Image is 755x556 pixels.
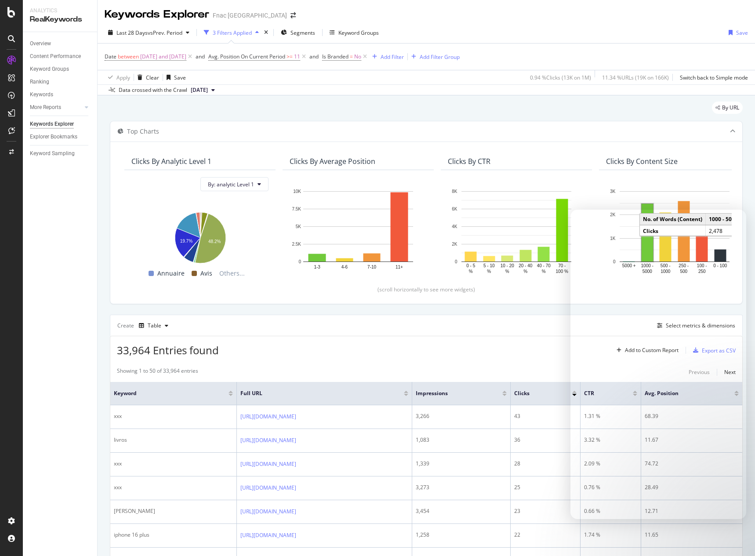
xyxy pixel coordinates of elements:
div: (scroll horizontally to see more widgets) [121,286,732,293]
div: xxx [114,483,233,491]
text: 3K [610,189,616,194]
iframe: Intercom live chat [570,210,746,519]
div: 1,258 [416,531,507,539]
div: 11.34 % URLs ( 19K on 166K ) [602,74,669,81]
button: Add Filter [369,51,404,62]
span: >= [287,53,293,60]
div: xxx [114,460,233,468]
div: Keyword Groups [338,29,379,36]
a: Overview [30,39,91,48]
div: 43 [514,412,577,420]
span: Date [105,53,116,60]
iframe: Intercom live chat [725,526,746,547]
a: [URL][DOMAIN_NAME] [240,436,296,445]
text: 10K [293,189,301,194]
span: 11 [294,51,300,63]
text: % [542,269,546,274]
span: By: analytic Level 1 [208,181,254,188]
div: and [196,53,205,60]
text: 6K [452,207,457,211]
div: Data crossed with the Crawl [119,86,187,94]
button: Switch back to Simple mode [676,70,748,84]
span: Segments [290,29,315,36]
text: 5 - 10 [483,263,495,268]
div: 1,339 [416,460,507,468]
span: Avg. Position On Current Period [208,53,285,60]
a: [URL][DOMAIN_NAME] [240,531,296,540]
div: 3,266 [416,412,507,420]
div: Keyword Sampling [30,149,75,158]
text: 2.5K [292,242,301,247]
a: [URL][DOMAIN_NAME] [240,507,296,516]
div: Add Filter [381,53,404,61]
a: Keyword Groups [30,65,91,74]
span: 2025 Aug. 31st [191,86,208,94]
div: Save [174,74,186,81]
a: Keywords Explorer [30,120,91,129]
div: A chart. [131,208,269,265]
a: More Reports [30,103,82,112]
div: RealKeywords [30,15,90,25]
text: 1-3 [314,265,320,269]
div: livros [114,436,233,444]
button: Keyword Groups [326,25,382,40]
text: 20 - 40 [519,263,533,268]
button: By: analytic Level 1 [200,177,269,191]
div: 3 Filters Applied [213,29,252,36]
div: 3,273 [416,483,507,491]
a: Explorer Bookmarks [30,132,91,142]
span: Others... [216,268,248,279]
div: legacy label [712,102,743,114]
div: 36 [514,436,577,444]
span: Impressions [416,389,489,397]
button: Add Filter Group [408,51,460,62]
text: 5K [296,224,301,229]
div: Switch back to Simple mode [680,74,748,81]
div: Content Performance [30,52,81,61]
text: 7-10 [367,265,376,269]
div: Clicks By analytic Level 1 [131,157,211,166]
text: % [523,269,527,274]
text: 0 [298,259,301,264]
text: 7.5K [292,207,301,211]
span: By URL [722,105,739,110]
div: Keyword Groups [30,65,69,74]
text: 2K [452,242,457,247]
a: [URL][DOMAIN_NAME] [240,483,296,492]
div: 28 [514,460,577,468]
div: Keywords [30,90,53,99]
span: No [354,51,361,63]
span: Clicks [514,389,559,397]
button: Apply [105,70,130,84]
button: 3 Filters Applied [200,25,262,40]
div: [PERSON_NAME] [114,507,233,515]
div: iphone 16 plus [114,531,233,539]
div: Explorer Bookmarks [30,132,77,142]
div: Clicks By Content Size [606,157,678,166]
a: Ranking [30,77,91,87]
a: [URL][DOMAIN_NAME] [240,460,296,469]
text: 40 - 70 [537,263,551,268]
button: Save [163,70,186,84]
div: Keywords Explorer [105,7,209,22]
div: 25 [514,483,577,491]
text: 70 - [558,263,566,268]
div: A chart. [448,187,585,275]
div: Ranking [30,77,49,87]
span: Keyword [114,389,215,397]
text: 19.7% [180,239,192,244]
div: A chart. [290,187,427,275]
span: Annuaire [157,268,185,279]
div: Clicks By Average Position [290,157,375,166]
text: 11+ [396,265,403,269]
div: Top Charts [127,127,159,136]
div: arrow-right-arrow-left [290,12,296,18]
svg: A chart. [606,187,743,275]
text: 100 % [556,269,568,274]
text: 10 - 20 [501,263,515,268]
div: Keywords Explorer [30,120,74,129]
span: [DATE] and [DATE] [140,51,186,63]
div: times [262,28,270,37]
text: % [469,269,473,274]
div: Clicks By CTR [448,157,490,166]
